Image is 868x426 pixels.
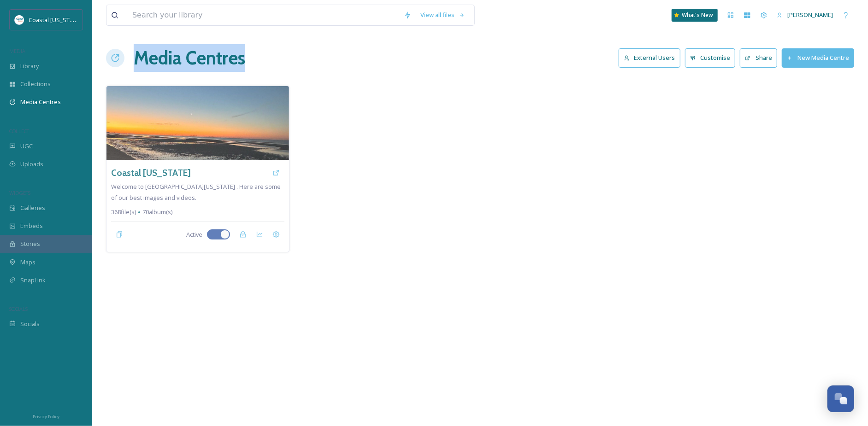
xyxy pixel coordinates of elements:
span: Privacy Policy [33,414,59,420]
span: Coastal [US_STATE] [29,15,82,24]
span: Uploads [20,160,43,169]
a: What's New [672,9,718,22]
span: Socials [20,320,40,328]
a: External Users [619,48,685,67]
a: Privacy Policy [33,410,59,421]
span: COLLECT [9,128,29,134]
img: ae940c3e-5acf-090d-bc21-8ba374a536ce.jpg [106,86,289,160]
a: Coastal [US_STATE] [111,166,191,180]
button: Customise [685,48,736,67]
button: External Users [619,48,680,67]
span: SOCIALS [9,305,28,312]
span: 70 album(s) [142,208,172,216]
span: WIDGETS [9,189,30,196]
button: Open Chat [827,385,854,412]
span: UGC [20,142,33,151]
span: MEDIA [9,47,25,54]
span: Active [186,230,202,239]
a: View all files [416,6,470,24]
button: New Media Centre [782,48,854,67]
span: Stories [20,239,40,248]
input: Search your library [128,5,399,25]
h1: Media Centres [134,44,245,72]
span: 368 file(s) [111,208,136,216]
span: Embeds [20,222,43,230]
span: Maps [20,258,35,267]
a: Customise [685,48,740,67]
span: SnapLink [20,276,46,285]
span: Library [20,62,39,70]
span: Welcome to [GEOGRAPHIC_DATA][US_STATE] . Here are some of our best images and videos. [111,182,281,202]
span: Collections [20,80,51,88]
span: Media Centres [20,98,61,106]
button: Share [740,48,777,67]
span: [PERSON_NAME] [787,11,833,19]
span: Galleries [20,204,45,212]
img: download%20%281%29.jpeg [15,15,24,24]
a: [PERSON_NAME] [772,6,838,24]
